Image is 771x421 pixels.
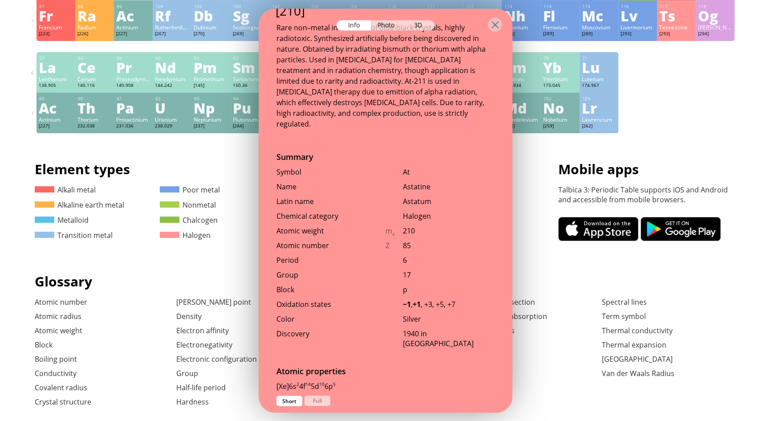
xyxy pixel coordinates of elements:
[403,329,495,348] div: 1940 in [GEOGRAPHIC_DATA]
[78,55,112,61] div: 58
[233,75,267,82] div: Samarium
[582,75,616,82] div: Lutetium
[116,116,150,123] div: Protactinium
[116,123,150,130] div: 231.036
[155,4,189,9] div: 104
[543,55,577,61] div: 70
[621,8,655,23] div: Lv
[602,354,673,364] a: [GEOGRAPHIC_DATA]
[116,8,150,23] div: Ac
[176,340,232,350] a: Electronegativity
[582,31,616,38] div: [289]
[39,82,73,90] div: 138.905
[155,55,189,61] div: 60
[427,4,461,9] div: 111
[582,116,616,123] div: Lawrencium
[276,211,385,221] div: Chemical category
[160,230,211,240] a: Halogen
[602,311,646,321] a: Term symbol
[403,182,495,192] div: Astatine
[504,8,538,23] div: Nh
[543,123,577,130] div: [259]
[504,101,538,115] div: Md
[77,116,112,123] div: Thorium
[194,24,228,31] div: Dubnium
[116,60,150,74] div: Pr
[155,101,189,115] div: U
[155,96,189,102] div: 92
[504,31,538,38] div: [286]
[543,96,577,102] div: 102
[276,182,385,192] div: Name
[155,31,189,38] div: [267]
[160,185,220,195] a: Poor metal
[155,82,189,90] div: 144.242
[39,60,73,74] div: La
[504,55,538,61] div: 69
[259,366,512,381] div: Atomic properties
[176,383,226,392] a: Half-life period
[403,226,495,236] div: 210
[194,31,228,38] div: [270]
[276,285,385,294] div: Block
[194,60,228,74] div: Pm
[305,381,311,387] sup: 14
[276,314,385,324] div: Color
[176,326,229,335] a: Electron affinity
[233,4,267,9] div: 106
[543,31,577,38] div: [289]
[466,4,499,9] div: 112
[582,8,616,23] div: Mc
[77,123,112,130] div: 232.038
[155,75,189,82] div: Neodymium
[35,215,89,225] a: Metalloid
[698,24,732,31] div: [PERSON_NAME]
[35,340,53,350] a: Block
[176,397,209,407] a: Hardness
[403,255,495,265] div: 6
[39,75,73,82] div: Lanthanum
[155,123,189,130] div: 238.029
[504,123,538,130] div: [258]
[35,160,321,178] h1: Element types
[233,116,267,123] div: Plutonium
[504,4,538,9] div: 113
[35,311,81,321] a: Atomic radius
[116,82,150,90] div: 140.908
[385,241,403,250] div: Z
[77,101,112,115] div: Th
[176,368,198,378] a: Group
[402,20,434,30] div: 3D
[304,396,330,406] div: Full
[403,299,495,309] div: , , +3, +5, +7
[233,101,267,115] div: Pu
[233,31,267,38] div: [269]
[392,231,395,237] sub: a
[621,31,655,38] div: [293]
[388,4,422,9] div: 110
[403,299,411,309] b: −1
[194,101,228,115] div: Np
[333,381,336,387] sup: 5
[543,116,577,123] div: Nobelium
[659,24,694,31] div: Tennessine
[698,4,732,9] div: 118
[276,22,495,129] div: Rare non–metal in the form of blue-black crystals, highly radiotoxic. Synthesized artificially be...
[160,200,216,210] a: Nonmetal
[582,82,616,90] div: 174.967
[39,55,73,61] div: 57
[582,4,616,9] div: 115
[403,270,495,280] div: 17
[39,8,73,23] div: Fr
[176,354,257,364] a: Electronic configuration
[233,123,267,130] div: [244]
[602,368,674,378] a: Van der Waals Radius
[194,4,228,9] div: 105
[349,4,383,9] div: 109
[35,297,87,307] a: Atomic number
[582,60,616,74] div: Lu
[602,297,647,307] a: Spectral lines
[39,123,73,130] div: [227]
[504,116,538,123] div: Mendelevium
[272,4,306,9] div: 107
